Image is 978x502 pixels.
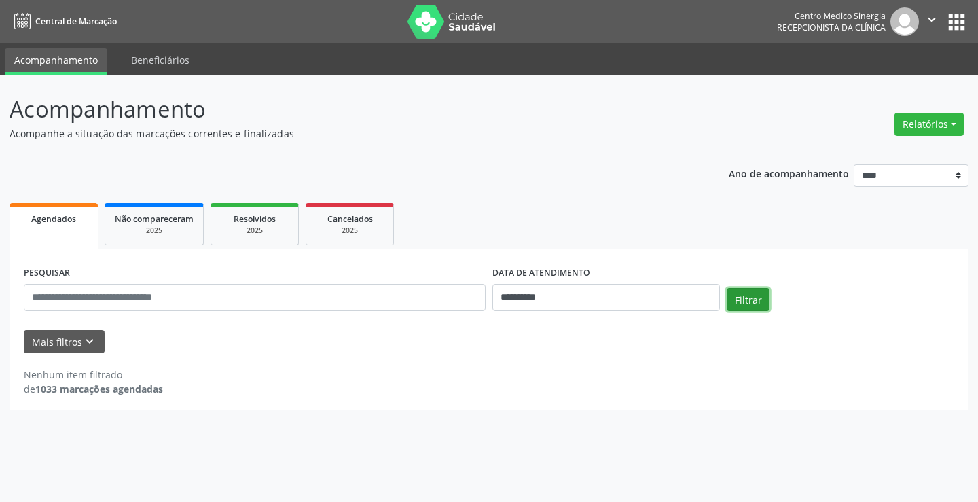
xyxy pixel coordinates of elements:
a: Central de Marcação [10,10,117,33]
button: Mais filtroskeyboard_arrow_down [24,330,105,354]
img: img [890,7,919,36]
div: 2025 [221,226,289,236]
button: Filtrar [727,288,769,311]
span: Não compareceram [115,213,194,225]
div: de [24,382,163,396]
i: keyboard_arrow_down [82,334,97,349]
label: PESQUISAR [24,263,70,284]
p: Ano de acompanhamento [729,164,849,181]
span: Cancelados [327,213,373,225]
a: Beneficiários [122,48,199,72]
span: Recepcionista da clínica [777,22,886,33]
span: Agendados [31,213,76,225]
button: apps [945,10,968,34]
span: Central de Marcação [35,16,117,27]
strong: 1033 marcações agendadas [35,382,163,395]
p: Acompanhamento [10,92,681,126]
div: Centro Medico Sinergia [777,10,886,22]
div: 2025 [115,226,194,236]
p: Acompanhe a situação das marcações correntes e finalizadas [10,126,681,141]
div: 2025 [316,226,384,236]
button: Relatórios [894,113,964,136]
span: Resolvidos [234,213,276,225]
i:  [924,12,939,27]
label: DATA DE ATENDIMENTO [492,263,590,284]
a: Acompanhamento [5,48,107,75]
div: Nenhum item filtrado [24,367,163,382]
button:  [919,7,945,36]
